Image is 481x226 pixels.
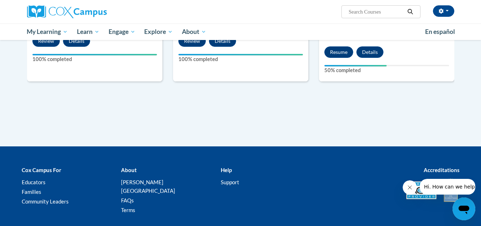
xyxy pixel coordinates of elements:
[424,167,460,173] b: Accreditations
[221,179,239,185] a: Support
[356,46,383,58] button: Details
[77,27,99,36] span: Learn
[348,7,405,16] input: Search Courses
[32,54,157,55] div: Your progress
[140,24,177,40] a: Explore
[22,189,41,195] a: Families
[109,27,135,36] span: Engage
[22,24,73,40] a: My Learning
[121,197,134,204] a: FAQs
[22,198,69,205] a: Community Leaders
[324,35,335,41] span: 20m
[178,35,206,47] button: Review
[32,55,157,63] label: 100% completed
[425,28,455,35] span: En español
[221,167,232,173] b: Help
[72,24,104,40] a: Learn
[420,24,460,39] a: En español
[182,27,206,36] span: About
[178,55,303,63] label: 100% completed
[4,5,58,11] span: Hi. How can we help?
[209,35,236,47] button: Details
[104,24,140,40] a: Engage
[324,65,387,66] div: Your progress
[420,179,475,195] iframe: Message from company
[121,179,175,194] a: [PERSON_NAME][GEOGRAPHIC_DATA]
[27,27,68,36] span: My Learning
[177,24,211,40] a: About
[178,54,303,55] div: Your progress
[63,35,90,47] button: Details
[324,46,353,58] button: Resume
[442,178,460,203] img: IDA® Accredited
[32,35,60,47] button: Review
[144,27,173,36] span: Explore
[27,5,107,18] img: Cox Campus
[22,167,61,173] b: Cox Campus For
[453,197,475,220] iframe: Button to launch messaging window
[121,207,135,213] a: Terms
[22,179,46,185] a: Educators
[403,180,417,195] iframe: Close message
[16,24,465,40] div: Main menu
[27,5,162,18] a: Cox Campus
[433,5,454,17] button: Account Settings
[324,66,449,74] label: 50% completed
[121,167,137,173] b: About
[405,7,415,16] button: Search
